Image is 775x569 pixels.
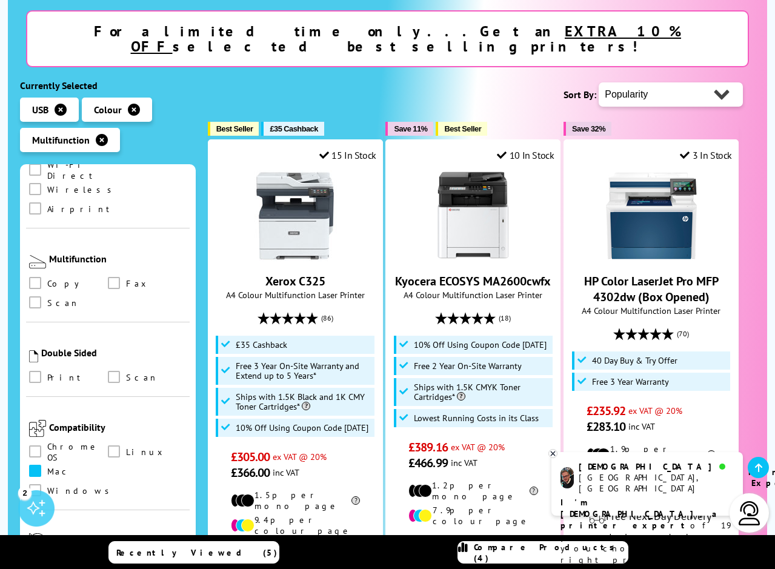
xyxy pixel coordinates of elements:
span: Linux [126,445,167,459]
span: USB [32,104,48,116]
span: ex VAT @ 20% [628,405,682,416]
span: £366.00 [231,465,270,481]
strong: For a limited time only...Get an selected best selling printers! [94,22,681,56]
span: (70) [677,322,689,345]
a: Recently Viewed (5) [108,541,279,564]
span: Best Seller [444,124,481,133]
b: I'm [DEMOGRAPHIC_DATA], a printer expert [560,497,720,531]
span: Fax [126,277,150,290]
div: Compatibility [49,421,187,433]
button: Best Seller [436,122,487,136]
span: Recently Viewed (5) [116,547,278,558]
li: 1.9p per mono page [587,444,716,465]
button: Save 32% [564,122,611,136]
img: Kyocera ECOSYS MA2600cwfx [428,170,519,261]
div: Multifunction [49,253,187,265]
a: Xerox C325 [265,273,325,289]
span: Sort By: [564,88,596,101]
div: 3 In Stock [680,149,732,161]
span: £389.16 [408,439,448,455]
span: Mac [47,465,71,478]
span: A4 Colour Multifunction Laser Printer [570,305,732,316]
span: £283.10 [587,419,626,434]
a: HP Color LaserJet Pro MFP 4302dw (Box Opened) [584,273,719,305]
div: 2 [18,486,32,499]
span: £35 Cashback [236,340,287,350]
span: 40 Day Buy & Try Offer [592,356,677,365]
div: Currently Selected [20,79,196,92]
img: chris-livechat.png [560,467,574,488]
li: 7.9p per colour page [408,505,538,527]
span: Compare Products (4) [474,542,628,564]
span: Best Seller [216,124,253,133]
span: Airprint [47,202,115,216]
span: Free 2 Year On-Site Warranty [414,361,522,371]
span: Free 3 Year Warranty [592,377,669,387]
a: Compare Products (4) [457,541,628,564]
span: 10% Off Using Coupon Code [DATE] [414,340,547,350]
span: inc VAT [628,421,655,432]
span: Wi-Fi Direct [47,164,108,177]
span: £305.00 [231,449,270,465]
button: Save 11% [385,122,433,136]
span: Wireless [47,183,118,196]
button: £35 Cashback [261,122,324,136]
u: EXTRA 10% OFF [131,22,682,56]
span: Free 3 Year On-Site Warranty and Extend up to 5 Years* [236,361,371,381]
img: Double Sided [29,350,38,362]
span: Windows [47,484,116,497]
span: Ships with 1.5K CMYK Toner Cartridges* [414,382,550,402]
span: Save 11% [394,124,427,133]
span: Copy [47,277,88,290]
a: HP Color LaserJet Pro MFP 4302dw (Box Opened) [606,251,697,264]
span: Multifunction [32,134,90,146]
span: Scan [47,296,79,310]
div: Double Sided [41,347,187,359]
span: (86) [321,307,333,330]
span: ex VAT @ 20% [273,451,327,462]
span: ex VAT @ 20% [451,441,505,453]
span: Print [47,371,86,384]
span: Ships with 1.5K Black and 1K CMY Toner Cartridges* [236,392,371,411]
li: 1.5p per mono page [231,490,361,511]
li: 1.2p per mono page [408,480,538,502]
div: 15 In Stock [319,149,376,161]
div: [DEMOGRAPHIC_DATA] [579,461,733,472]
span: inc VAT [451,457,477,468]
img: Compatibility [29,420,46,437]
a: Xerox C325 [250,251,341,264]
span: inc VAT [273,467,299,478]
img: HP Color LaserJet Pro MFP 4302dw (Box Opened) [606,170,697,261]
span: £466.99 [408,455,448,471]
span: (18) [499,307,511,330]
p: of 19 years! I can help you choose the right product [560,497,734,566]
span: A4 Colour Multifunction Laser Printer [392,289,554,301]
img: Xerox C325 [250,170,341,261]
span: Lowest Running Costs in its Class [414,413,539,423]
span: Colour [94,104,122,116]
div: 10 In Stock [497,149,554,161]
span: £235.92 [587,403,626,419]
li: 9.4p per colour page [231,514,361,536]
span: Scan [126,371,158,384]
span: Chrome OS [47,445,108,459]
img: user-headset-light.svg [737,501,762,525]
a: Kyocera ECOSYS MA2600cwfx [395,273,551,289]
span: A4 Colour Multifunction Laser Printer [215,289,376,301]
img: Multifunction [29,255,46,268]
span: Save 32% [572,124,605,133]
img: Condition [29,533,46,550]
span: £35 Cashback [270,124,318,133]
div: Condition [49,534,187,547]
button: Best Seller [208,122,259,136]
span: 10% Off Using Coupon Code [DATE] [236,423,368,433]
a: Kyocera ECOSYS MA2600cwfx [428,251,519,264]
div: [GEOGRAPHIC_DATA], [GEOGRAPHIC_DATA] [579,472,733,494]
